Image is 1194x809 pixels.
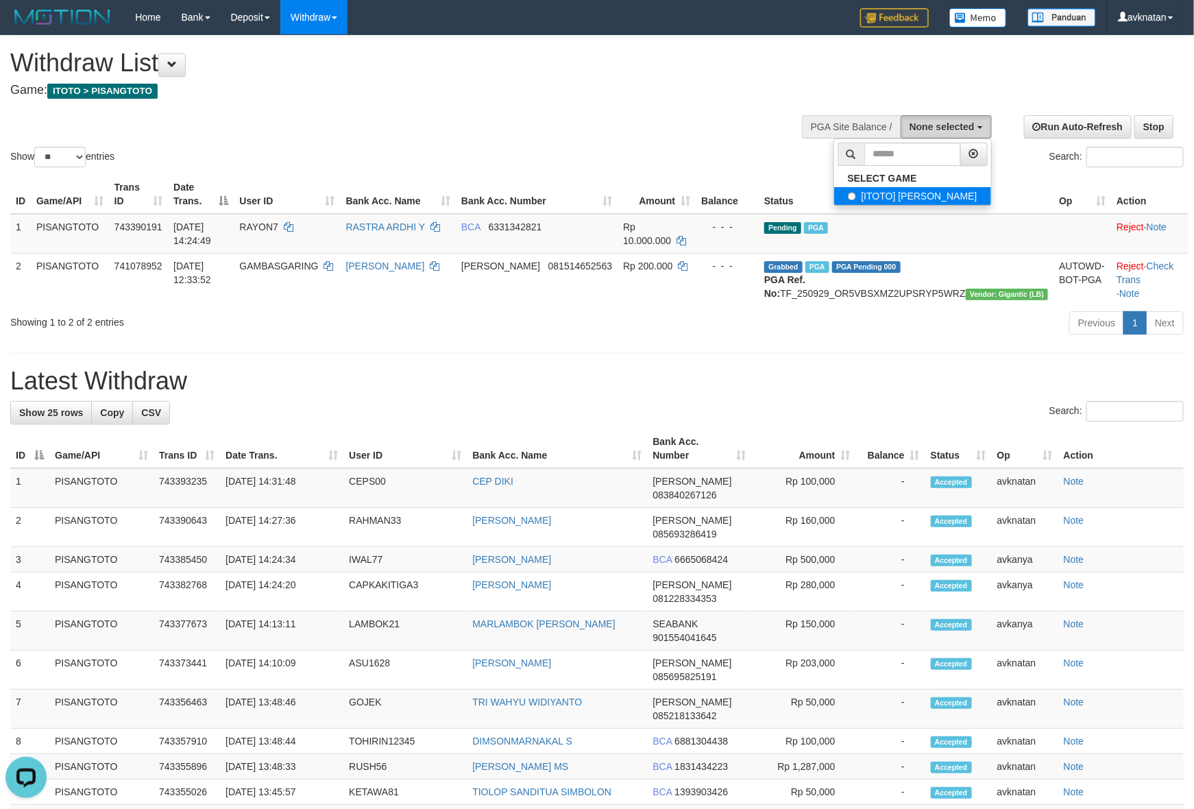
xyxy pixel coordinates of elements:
[47,84,158,99] span: ITOTO > PISANGTOTO
[173,221,211,246] span: [DATE] 14:24:49
[1119,288,1140,299] a: Note
[114,261,162,271] span: 741078952
[220,572,343,612] td: [DATE] 14:24:20
[343,468,467,508] td: CEPS00
[856,754,925,780] td: -
[49,612,154,651] td: PISANGTOTO
[154,690,220,729] td: 743356463
[10,7,114,27] img: MOTION_logo.png
[931,658,972,670] span: Accepted
[10,429,49,468] th: ID: activate to sort column descending
[343,651,467,690] td: ASU1628
[31,214,109,254] td: PISANGTOTO
[1064,618,1084,629] a: Note
[752,429,856,468] th: Amount: activate to sort column ascending
[472,476,513,487] a: CEP DIKI
[696,175,759,214] th: Balance
[472,554,551,565] a: [PERSON_NAME]
[114,221,162,232] span: 743390191
[472,761,568,772] a: [PERSON_NAME] MS
[91,401,133,424] a: Copy
[49,754,154,780] td: PISANGTOTO
[856,508,925,547] td: -
[31,253,109,306] td: PISANGTOTO
[856,429,925,468] th: Balance: activate to sort column ascending
[1064,697,1084,708] a: Note
[931,787,972,799] span: Accepted
[653,618,698,629] span: SEABANK
[653,710,716,721] span: Copy 085218133642 to clipboard
[168,175,234,214] th: Date Trans.: activate to sort column descending
[834,187,991,205] label: [ITOTO] [PERSON_NAME]
[10,468,49,508] td: 1
[752,468,856,508] td: Rp 100,000
[173,261,211,285] span: [DATE] 12:33:52
[1064,515,1084,526] a: Note
[752,690,856,729] td: Rp 50,000
[992,780,1058,805] td: avknatan
[1111,214,1189,254] td: ·
[618,175,696,214] th: Amount: activate to sort column ascending
[931,580,972,592] span: Accepted
[856,572,925,612] td: -
[1146,311,1184,335] a: Next
[992,690,1058,729] td: avknatan
[1064,579,1084,590] a: Note
[674,736,728,747] span: Copy 6881304438 to clipboard
[931,555,972,566] span: Accepted
[461,221,480,232] span: BCA
[623,261,672,271] span: Rp 200.000
[752,572,856,612] td: Rp 280,000
[154,468,220,508] td: 743393235
[1117,261,1173,285] a: Check Trans
[901,115,992,138] button: None selected
[1064,657,1084,668] a: Note
[992,612,1058,651] td: avkanya
[931,736,972,748] span: Accepted
[992,754,1058,780] td: avknatan
[992,547,1058,572] td: avkanya
[10,84,782,97] h4: Game:
[10,367,1184,395] h1: Latest Withdraw
[220,547,343,572] td: [DATE] 14:24:34
[220,729,343,754] td: [DATE] 13:48:44
[220,754,343,780] td: [DATE] 13:48:33
[925,429,992,468] th: Status: activate to sort column ascending
[19,407,83,418] span: Show 25 rows
[931,476,972,488] span: Accepted
[548,261,612,271] span: Copy 081514652563 to clipboard
[49,690,154,729] td: PISANGTOTO
[1053,175,1111,214] th: Op: activate to sort column ascending
[10,651,49,690] td: 6
[1069,311,1124,335] a: Previous
[1111,253,1189,306] td: · ·
[467,429,647,468] th: Bank Acc. Name: activate to sort column ascending
[860,8,929,27] img: Feedback.jpg
[472,657,551,668] a: [PERSON_NAME]
[653,657,731,668] span: [PERSON_NAME]
[910,121,975,132] span: None selected
[752,547,856,572] td: Rp 500,000
[10,214,31,254] td: 1
[653,554,672,565] span: BCA
[239,221,278,232] span: RAYON7
[341,175,456,214] th: Bank Acc. Name: activate to sort column ascending
[966,289,1049,300] span: Vendor URL: https://dashboard.q2checkout.com/secure
[100,407,124,418] span: Copy
[674,761,728,772] span: Copy 1831434223 to clipboard
[343,429,467,468] th: User ID: activate to sort column ascending
[220,690,343,729] td: [DATE] 13:48:46
[804,222,828,234] span: Marked by avknatan
[49,729,154,754] td: PISANGTOTO
[752,612,856,651] td: Rp 150,000
[653,786,672,797] span: BCA
[346,221,425,232] a: RASTRA ARDHI Y
[154,572,220,612] td: 743382768
[752,729,856,754] td: Rp 100,000
[343,508,467,547] td: RAHMAN33
[10,690,49,729] td: 7
[141,407,161,418] span: CSV
[154,547,220,572] td: 743385450
[752,754,856,780] td: Rp 1,287,000
[10,572,49,612] td: 4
